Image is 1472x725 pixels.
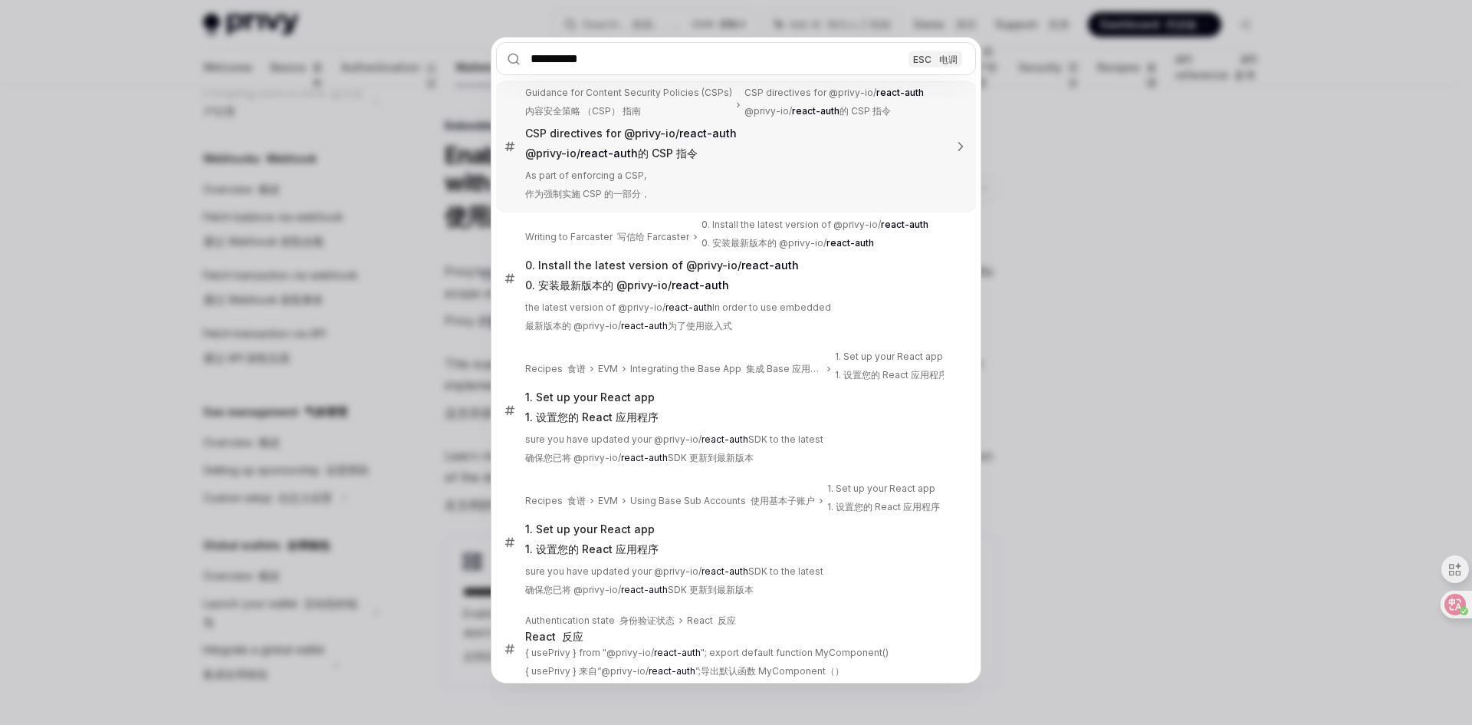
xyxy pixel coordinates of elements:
font: 1. 设置您的 React 应用程序 [525,410,659,423]
b: react-auth [621,584,668,595]
div: EVM [598,495,618,507]
font: 1. 设置您的 React 应用程序 [835,369,948,381]
b: react-auth [654,647,701,658]
div: 1. Set up your React app [827,483,940,519]
div: Using Base Sub Accounts [630,495,815,507]
font: 确保您已将 @privy-io/ SDK 更新到最新版本 [525,452,754,463]
div: Writing to Farcaster [525,231,689,243]
b: react-auth [792,105,839,117]
div: Recipes [525,363,586,375]
font: 食谱 [567,363,586,374]
div: 0. Install the latest version of @privy-io/ [525,259,799,298]
font: 内容安全策略 （CSP） 指南 [525,105,641,117]
font: 0. 安装最新版本的 @privy-io/ [525,278,729,292]
font: 反应 [562,630,583,643]
font: 1. 设置您的 React 应用程序 [827,501,940,512]
div: Recipes [525,495,586,507]
div: CSP directives for @privy-io/ [525,127,737,166]
font: 集成 Base 应用程序 [746,363,829,374]
p: As part of enforcing a CSP, [525,170,944,206]
b: react-auth [621,452,668,463]
b: react-auth [672,278,729,292]
div: Authentication state [525,615,675,627]
b: react-auth [679,127,737,140]
font: @privy-io/ 的 CSP 指令 [744,105,891,117]
b: react-auth [741,259,799,272]
p: the latest version of @privy-io/ In order to use embedded [525,302,944,338]
font: @privy-io/ 的 CSP 指令 [525,147,698,160]
font: 0. 安装最新版本的 @privy-io/ [701,237,874,249]
font: 作为强制实施 CSP 的一部分， [525,188,650,199]
b: react-auth [881,219,928,230]
font: 身份验证状态 [619,615,675,626]
font: 电调 [939,53,958,64]
b: react-auth [826,237,874,249]
b: react-auth [621,320,668,331]
font: 使用基本子账户 [751,495,815,506]
p: { usePrivy } from "@privy-io/ "; export default function MyComponent() [525,647,944,684]
p: sure you have updated your @privy-io/ SDK to the latest [525,433,944,470]
div: Integrating the Base App [630,363,823,375]
b: react-auth [649,665,695,677]
b: react-auth [580,147,638,160]
div: React [687,615,736,627]
b: react-auth [701,433,748,445]
div: EVM [598,363,618,375]
font: 1. 设置您的 React 应用程序 [525,542,659,555]
div: CSP directives for @privy-io/ [744,87,924,124]
div: 1. Set up your React app [525,522,659,562]
font: 写信给 Farcaster [617,231,689,242]
font: 食谱 [567,495,586,506]
font: 反应 [718,615,736,626]
div: 1. Set up your React app [525,391,659,430]
font: { usePrivy } 来自“@privy-io/ ”;导出默认函数 MyComponent（） [525,665,844,677]
div: 1. Set up your React app [835,351,944,387]
font: 最新版本的 @privy-io/ 为了使用嵌入式 [525,320,732,331]
font: 确保您已将 @privy-io/ SDK 更新到最新版本 [525,584,754,595]
div: React [525,630,583,644]
p: sure you have updated your @privy-io/ SDK to the latest [525,565,944,602]
b: react-auth [701,565,748,577]
div: 0. Install the latest version of @privy-io/ [701,219,928,255]
b: react-auth [665,302,712,313]
b: react-auth [876,87,924,98]
div: ESC [909,51,962,67]
div: Guidance for Content Security Policies (CSPs) [525,87,732,124]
